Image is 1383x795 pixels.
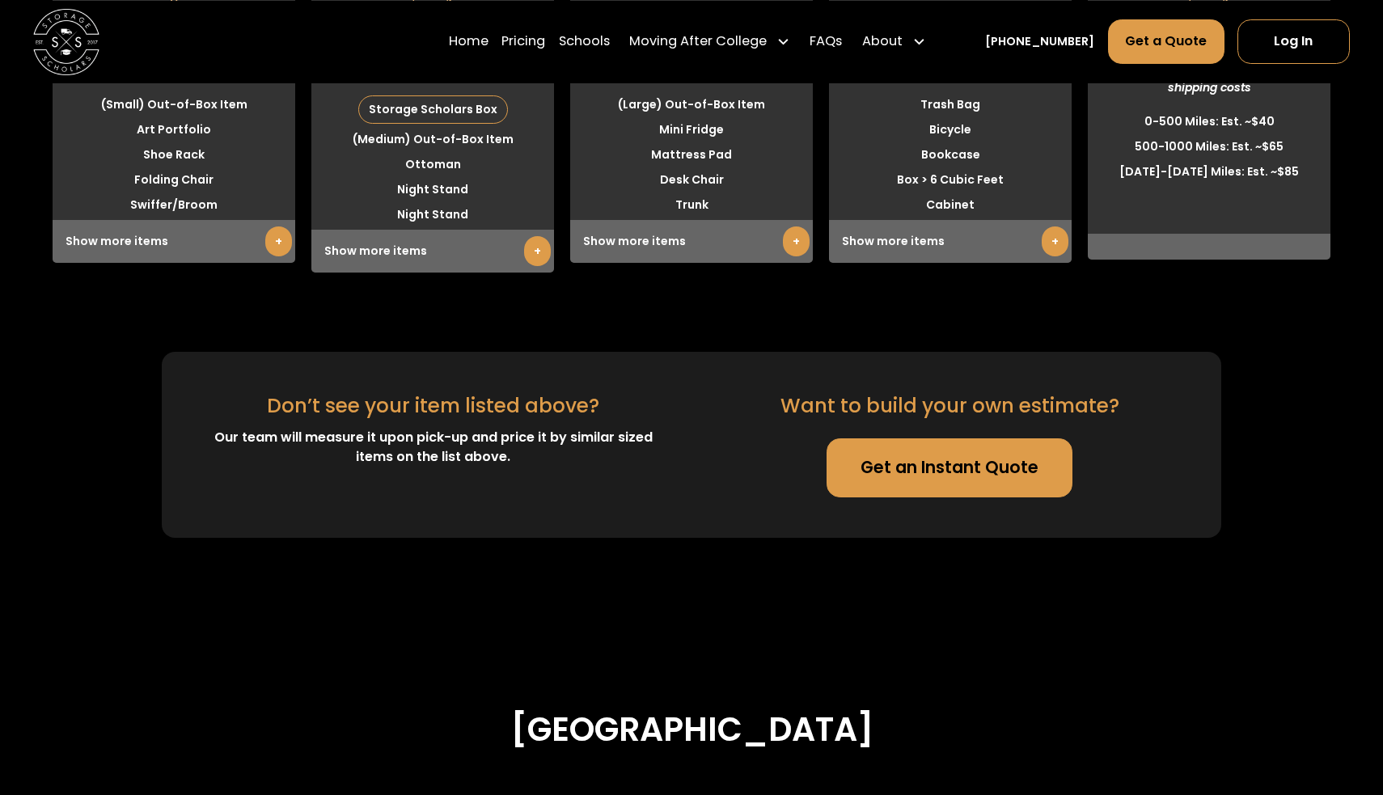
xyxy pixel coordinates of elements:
[53,117,295,142] li: Art Portfolio
[862,32,903,52] div: About
[311,230,554,273] div: Show more items
[1088,134,1330,159] li: 500-1000 Miles: Est. ~$65
[570,167,813,192] li: Desk Chair
[570,117,813,142] li: Mini Fridge
[33,8,99,74] a: home
[570,142,813,167] li: Mattress Pad
[829,220,1072,263] div: Show more items
[570,220,813,263] div: Show more items
[570,192,813,218] li: Trunk
[311,177,554,202] li: Night Stand
[829,92,1072,117] li: Trash Bag
[1237,19,1350,64] a: Log In
[829,142,1072,167] li: Bookcase
[95,709,1288,749] h3: [GEOGRAPHIC_DATA]
[449,19,488,65] a: Home
[780,391,1119,421] div: Want to build your own estimate?
[570,92,813,117] li: (Large) Out-of-Box Item
[311,152,554,177] li: Ottoman
[1042,226,1068,256] a: +
[33,8,99,74] img: Storage Scholars main logo
[201,428,665,467] div: Our team will measure it upon pick-up and price it by similar sized items on the list above.
[559,19,610,65] a: Schools
[810,19,842,65] a: FAQs
[53,142,295,167] li: Shoe Rack
[311,202,554,227] li: Night Stand
[53,92,295,117] li: (Small) Out-of-Box Item
[985,32,1094,49] a: [PHONE_NUMBER]
[829,167,1072,192] li: Box > 6 Cubic Feet
[53,167,295,192] li: Folding Chair
[311,127,554,152] li: (Medium) Out-of-Box Item
[1108,19,1224,64] a: Get a Quote
[829,192,1072,218] li: Cabinet
[501,19,545,65] a: Pricing
[623,19,797,65] div: Moving After College
[856,19,933,65] div: About
[359,96,507,123] div: Storage Scholars Box
[1088,109,1330,134] li: 0-500 Miles: Est. ~$40
[267,391,599,421] div: Don’t see your item listed above?
[53,192,295,218] li: Swiffer/Broom
[629,32,767,52] div: Moving After College
[827,438,1072,498] a: Get an Instant Quote
[524,236,551,266] a: +
[1088,159,1330,184] li: [DATE]-[DATE] Miles: Est. ~$85
[783,226,810,256] a: +
[53,220,295,263] div: Show more items
[829,117,1072,142] li: Bicycle
[265,226,292,256] a: +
